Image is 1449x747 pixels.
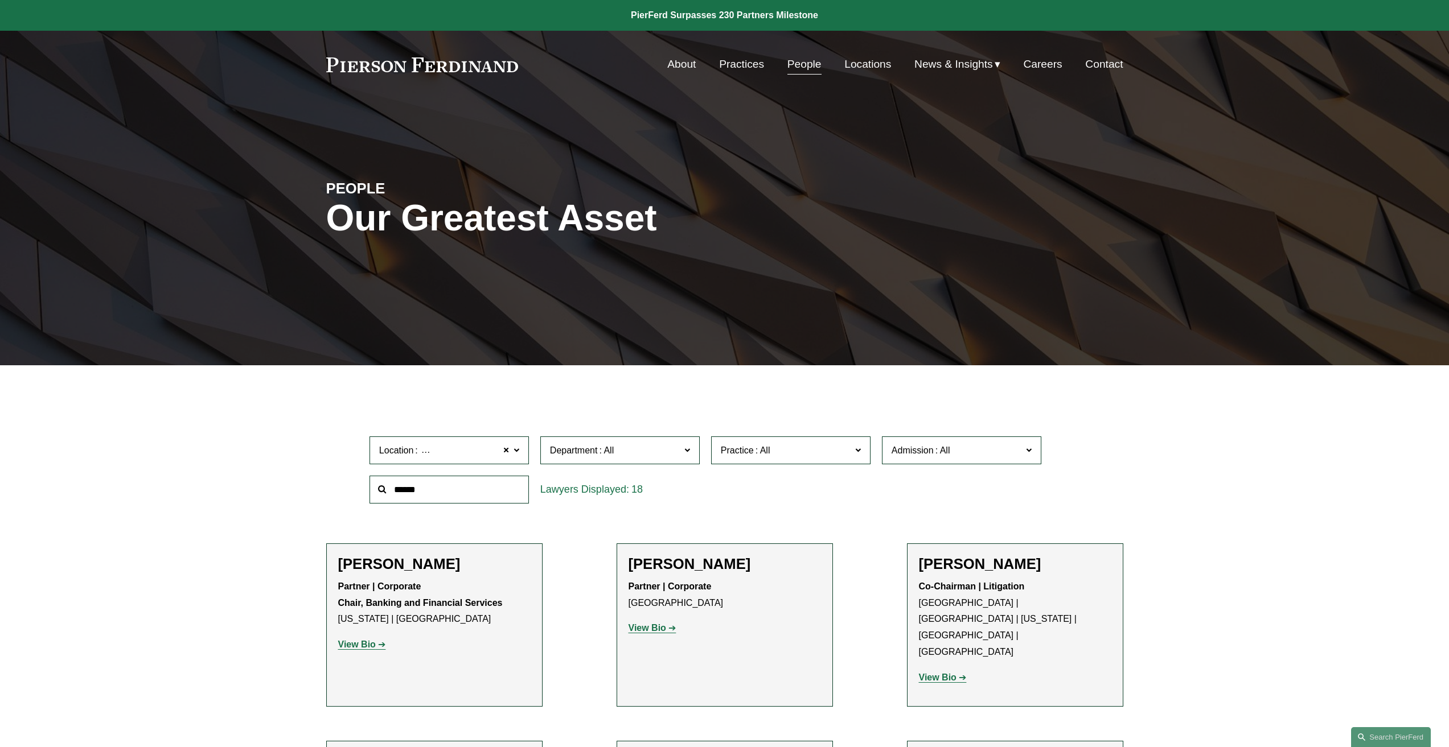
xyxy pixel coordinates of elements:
p: [GEOGRAPHIC_DATA] | [GEOGRAPHIC_DATA] | [US_STATE] | [GEOGRAPHIC_DATA] | [GEOGRAPHIC_DATA] [919,579,1111,661]
h4: PEOPLE [326,179,526,197]
a: About [667,53,696,75]
p: [GEOGRAPHIC_DATA] [629,579,821,612]
a: Careers [1023,53,1062,75]
a: View Bio [629,623,676,633]
span: 18 [631,484,643,495]
h2: [PERSON_NAME] [338,555,531,573]
span: Location [379,445,414,455]
span: News & Insights [914,55,993,75]
a: People [787,53,822,75]
a: Contact [1085,53,1123,75]
h2: [PERSON_NAME] [629,555,821,573]
span: Practice [721,445,754,455]
strong: Co-Chairman | Litigation [919,581,1025,591]
p: [US_STATE] | [GEOGRAPHIC_DATA] [338,579,531,628]
a: Practices [719,53,764,75]
a: Search this site [1351,727,1431,747]
span: [GEOGRAPHIC_DATA] [420,443,515,458]
span: Department [550,445,598,455]
strong: View Bio [919,672,957,682]
h1: Our Greatest Asset [326,197,857,239]
span: Admission [892,445,934,455]
strong: View Bio [629,623,666,633]
a: View Bio [338,639,386,649]
strong: View Bio [338,639,376,649]
strong: Partner | Corporate [629,581,712,591]
a: Locations [844,53,891,75]
strong: Partner | Corporate Chair, Banking and Financial Services [338,581,503,608]
a: View Bio [919,672,967,682]
h2: [PERSON_NAME] [919,555,1111,573]
a: folder dropdown [914,53,1000,75]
